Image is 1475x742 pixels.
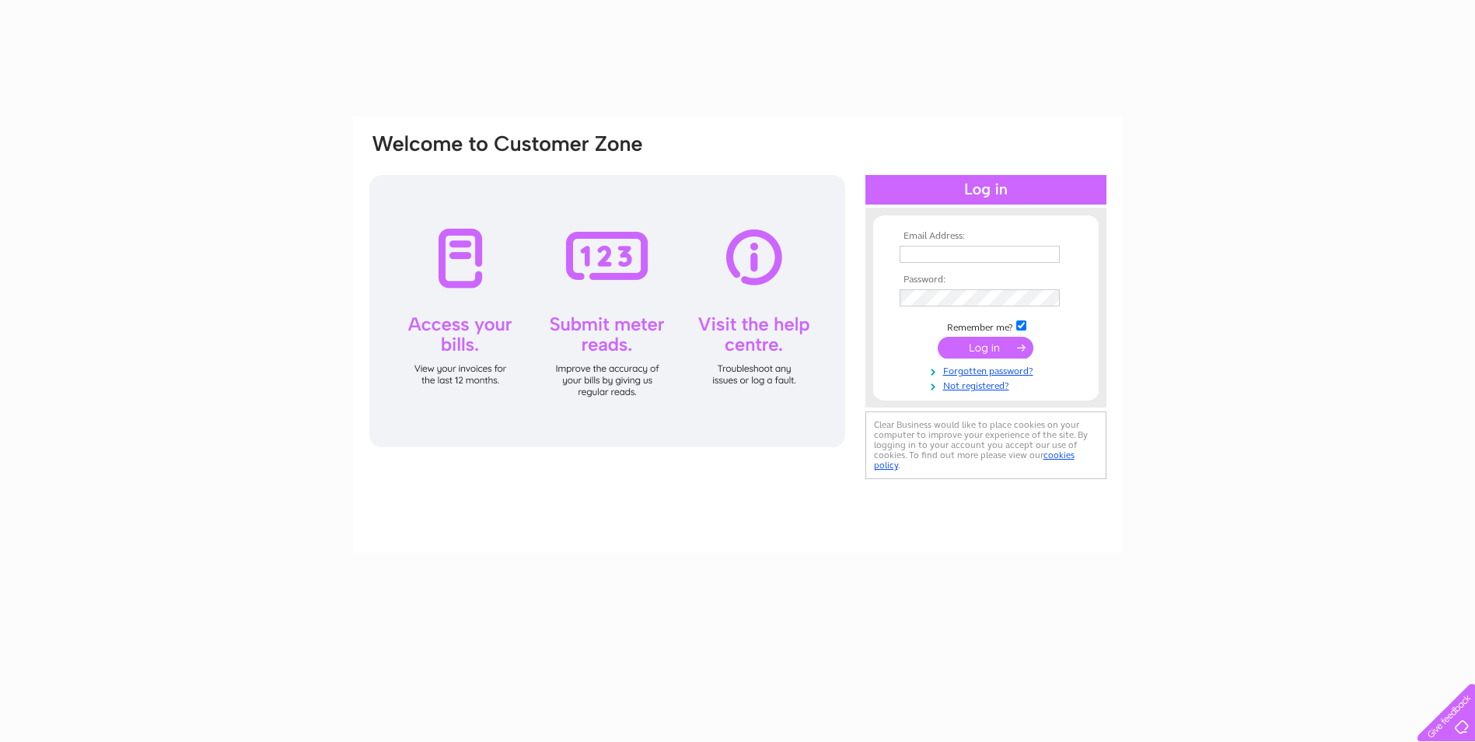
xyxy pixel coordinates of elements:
[938,337,1033,359] input: Submit
[900,362,1076,377] a: Forgotten password?
[900,377,1076,392] a: Not registered?
[896,231,1076,242] th: Email Address:
[896,318,1076,334] td: Remember me?
[896,275,1076,285] th: Password:
[874,450,1075,471] a: cookies policy
[865,411,1106,479] div: Clear Business would like to place cookies on your computer to improve your experience of the sit...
